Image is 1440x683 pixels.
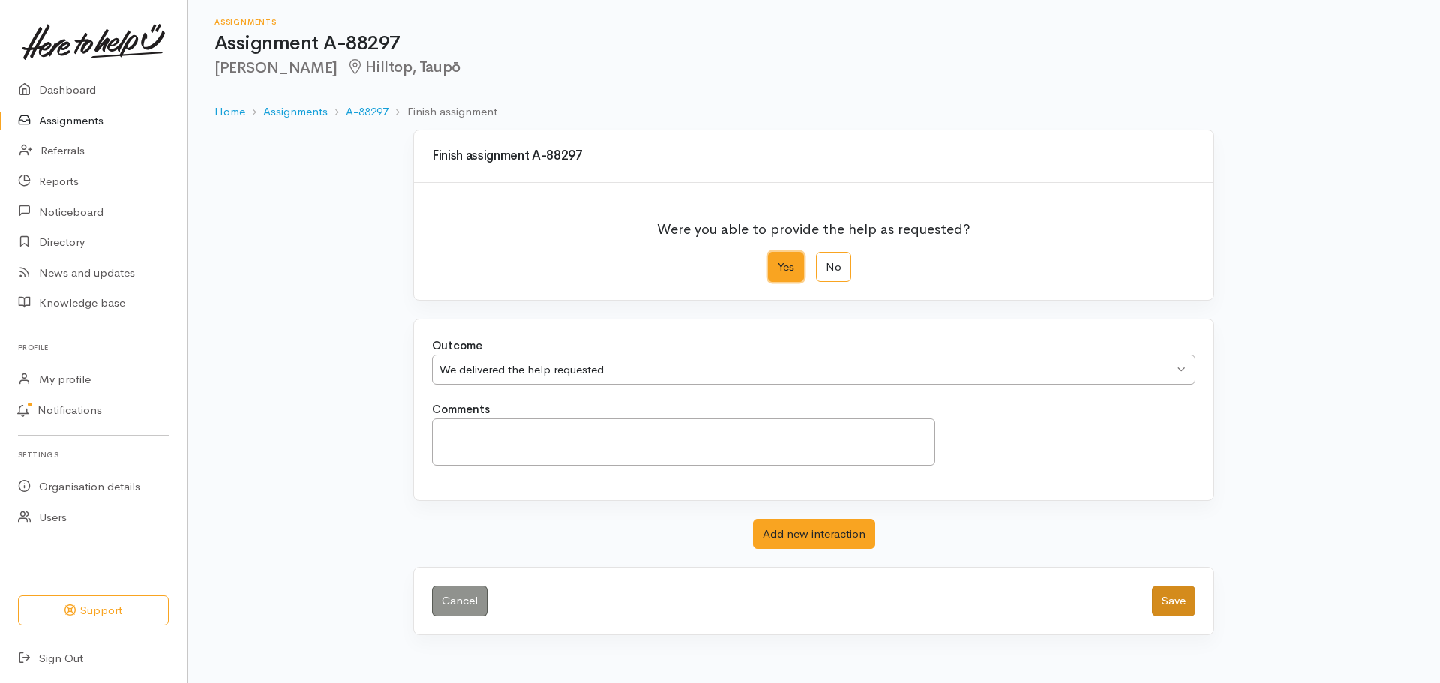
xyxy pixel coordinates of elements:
[18,337,169,358] h6: Profile
[346,103,388,121] a: A-88297
[214,94,1413,130] nav: breadcrumb
[214,59,1413,76] h2: [PERSON_NAME]
[753,519,875,550] button: Add new interaction
[1152,586,1195,616] button: Save
[214,33,1413,55] h1: Assignment A-88297
[439,361,1174,379] div: We delivered the help requested
[816,252,851,283] label: No
[432,337,482,355] label: Outcome
[214,18,1413,26] h6: Assignments
[388,103,496,121] li: Finish assignment
[18,445,169,465] h6: Settings
[768,252,804,283] label: Yes
[214,103,245,121] a: Home
[346,58,460,76] span: Hilltop, Taupō
[432,149,1195,163] h3: Finish assignment A-88297
[18,595,169,626] button: Support
[432,401,490,418] label: Comments
[263,103,328,121] a: Assignments
[432,586,487,616] a: Cancel
[657,210,970,240] p: Were you able to provide the help as requested?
